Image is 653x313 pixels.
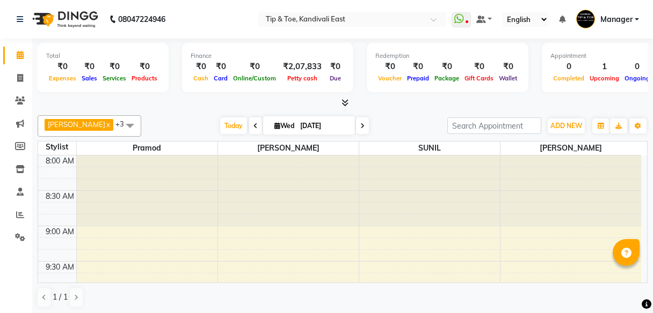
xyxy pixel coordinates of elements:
[550,122,582,130] span: ADD NEW
[43,262,76,273] div: 9:30 AM
[115,120,132,128] span: +3
[46,61,79,73] div: ₹0
[327,74,344,82] span: Due
[211,61,230,73] div: ₹0
[191,74,211,82] span: Cash
[46,74,79,82] span: Expenses
[105,120,110,129] a: x
[462,61,496,73] div: ₹0
[587,61,622,73] div: 1
[211,74,230,82] span: Card
[129,74,160,82] span: Products
[496,74,520,82] span: Wallet
[279,61,326,73] div: ₹2,07,833
[272,122,297,130] span: Wed
[550,74,587,82] span: Completed
[404,61,432,73] div: ₹0
[432,74,462,82] span: Package
[118,4,165,34] b: 08047224946
[43,191,76,202] div: 8:30 AM
[622,61,652,73] div: 0
[53,292,68,303] span: 1 / 1
[43,155,76,167] div: 8:00 AM
[375,61,404,73] div: ₹0
[462,74,496,82] span: Gift Cards
[100,61,129,73] div: ₹0
[79,74,100,82] span: Sales
[359,141,500,155] span: SUNIL
[46,51,160,61] div: Total
[191,51,345,61] div: Finance
[100,74,129,82] span: Services
[447,117,541,134] input: Search Appointment
[375,74,404,82] span: Voucher
[548,118,585,133] button: ADD NEW
[285,74,320,82] span: Petty cash
[48,120,105,129] span: [PERSON_NAME]
[587,74,622,82] span: Upcoming
[27,4,101,34] img: logo
[43,226,76,237] div: 9:00 AM
[500,141,642,155] span: [PERSON_NAME]
[79,61,100,73] div: ₹0
[218,141,359,155] span: [PERSON_NAME]
[550,61,587,73] div: 0
[432,61,462,73] div: ₹0
[404,74,432,82] span: Prepaid
[129,61,160,73] div: ₹0
[622,74,652,82] span: Ongoing
[496,61,520,73] div: ₹0
[38,141,76,153] div: Stylist
[326,61,345,73] div: ₹0
[230,74,279,82] span: Online/Custom
[77,141,217,155] span: Pramod
[600,14,633,25] span: Manager
[297,118,351,134] input: 2025-09-03
[230,61,279,73] div: ₹0
[220,117,247,134] span: Today
[191,61,211,73] div: ₹0
[576,10,595,28] img: Manager
[375,51,520,61] div: Redemption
